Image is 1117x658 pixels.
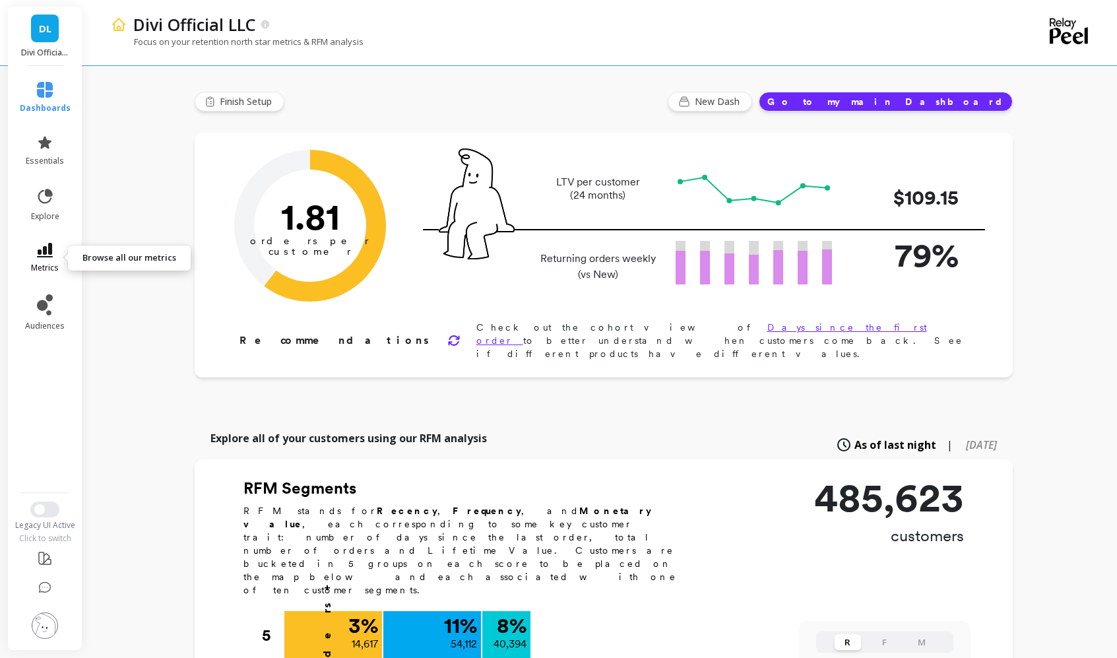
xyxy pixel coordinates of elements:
p: Divi Official LLC [133,13,255,36]
p: Check out the cohort view of to better understand when customers come back. See if different prod... [476,321,971,360]
img: header icon [111,16,127,32]
button: Go to my main Dashboard [759,92,1013,112]
img: pal seatted on line [439,148,515,259]
span: dashboards [20,103,71,114]
p: 79% [853,230,959,280]
h2: RFM Segments [243,478,692,499]
span: New Dash [695,95,744,108]
p: 3 % [348,615,378,636]
tspan: customer [268,246,352,257]
p: 11 % [444,615,477,636]
b: Recency [377,506,437,516]
button: Switch to New UI [30,502,59,517]
p: Focus on your retention north star metrics & RFM analysis [111,36,364,48]
p: Divi Official LLC [21,48,69,58]
p: customers [814,525,964,546]
span: [DATE] [966,438,997,452]
img: profile picture [32,612,58,639]
p: 54,112 [451,636,477,652]
span: explore [31,211,59,222]
p: $109.15 [853,183,959,213]
p: LTV per customer (24 months) [536,176,660,202]
b: Frequency [453,506,521,516]
p: RFM stands for , , and , each corresponding to some key customer trait: number of days since the ... [243,504,692,597]
text: 1.81 [280,195,339,238]
button: R [835,634,861,650]
div: Click to switch [7,533,84,544]
p: Recommendations [239,333,431,348]
p: Returning orders weekly (vs New) [536,251,660,282]
button: M [909,634,935,650]
p: 40,394 [494,636,527,652]
tspan: orders per [250,235,370,247]
span: DL [39,21,51,36]
span: audiences [25,321,65,331]
p: 14,617 [352,636,378,652]
span: | [947,437,953,453]
span: metrics [31,263,59,273]
span: essentials [26,156,64,166]
p: Explore all of your customers using our RFM analysis [210,430,487,446]
p: 8 % [497,615,527,636]
span: As of last night [854,437,936,453]
p: 485,623 [814,478,964,517]
button: F [872,634,898,650]
button: New Dash [668,92,752,112]
span: Finish Setup [220,95,276,108]
div: Legacy UI Active [7,520,84,531]
button: Finish Setup [195,92,284,112]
